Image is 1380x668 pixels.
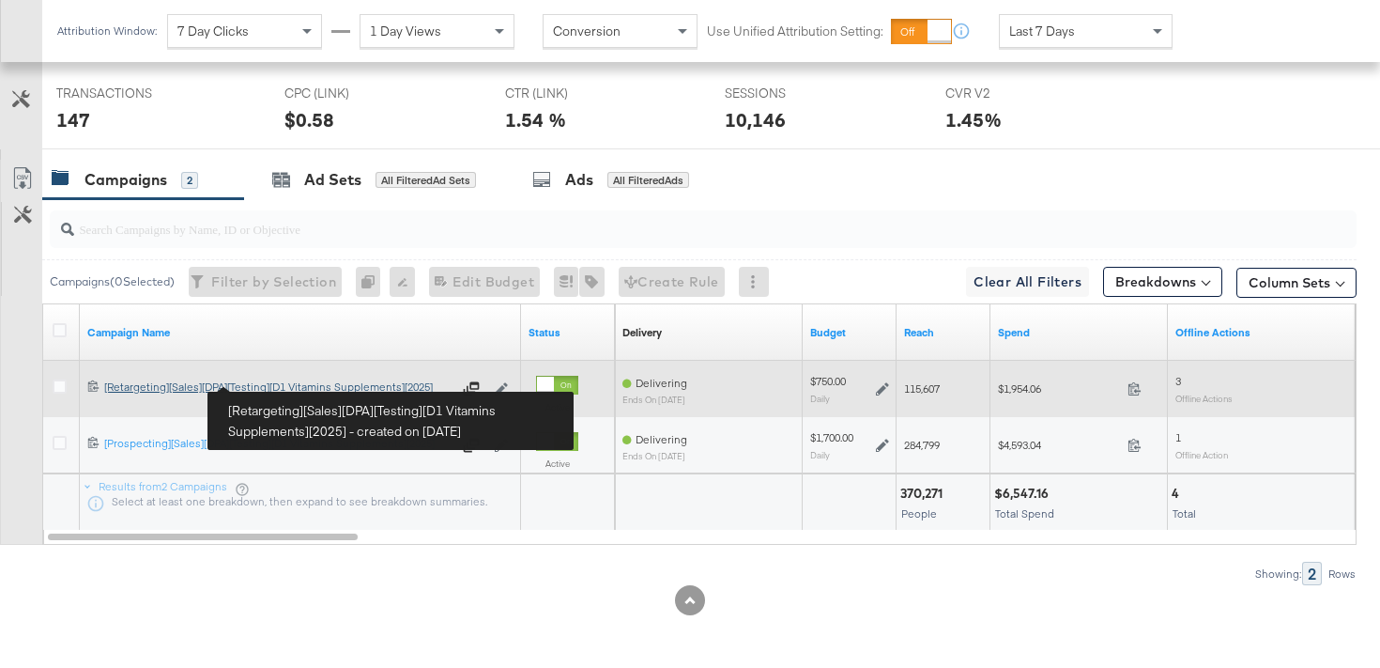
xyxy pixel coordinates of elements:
[104,436,452,455] a: [Prospecting][Sales][DPA][Testing][D1 Vitamins Supplements][2025]
[1175,374,1181,388] span: 3
[177,23,249,39] span: 7 Day Clicks
[56,24,158,38] div: Attribution Window:
[904,381,940,396] span: 115,607
[553,23,621,39] span: Conversion
[181,172,198,189] div: 2
[356,267,390,297] div: 0
[304,169,361,191] div: Ad Sets
[966,267,1089,297] button: Clear All Filters
[998,325,1160,340] a: The total amount spent to date.
[810,393,830,404] sub: Daily
[607,172,689,189] div: All Filtered Ads
[529,325,607,340] a: Shows the current state of your Ad Campaign.
[810,449,830,460] sub: Daily
[636,432,687,446] span: Delivering
[536,458,578,470] label: Active
[945,85,1086,102] span: CVR V2
[725,85,866,102] span: SESSIONS
[505,85,646,102] span: CTR (LINK)
[74,203,1240,240] input: Search Campaigns by Name, ID or Objective
[1302,562,1322,585] div: 2
[998,381,1120,396] span: $1,954.06
[622,395,687,405] sub: ends on [DATE]
[974,271,1081,294] span: Clear All Filters
[622,451,687,461] sub: ends on [DATE]
[284,85,425,102] span: CPC (LINK)
[1327,567,1357,581] div: Rows
[622,325,662,340] a: Reflects the ability of your Ad Campaign to achieve delivery based on ad states, schedule and bud...
[370,23,441,39] span: 1 Day Views
[945,106,1002,133] div: 1.45%
[636,376,687,390] span: Delivering
[998,438,1120,452] span: $4,593.04
[725,106,786,133] div: 10,146
[1009,23,1075,39] span: Last 7 Days
[904,325,983,340] a: The number of people your ad was served to.
[284,106,334,133] div: $0.58
[810,430,853,445] div: $1,700.00
[1254,567,1302,581] div: Showing:
[900,485,948,503] div: 370,271
[904,438,940,452] span: 284,799
[810,374,846,389] div: $750.00
[622,325,662,340] div: Delivery
[56,85,197,102] span: TRANSACTIONS
[810,325,889,340] a: The maximum amount you're willing to spend on your ads, on average each day or over the lifetime ...
[50,273,175,290] div: Campaigns ( 0 Selected)
[104,380,452,398] a: [Retargeting][Sales][DPA][Testing][D1 Vitamins Supplements][2025]
[536,401,578,413] label: Active
[56,106,90,133] div: 147
[104,436,452,451] div: [Prospecting][Sales][DPA][Testing][D1 Vitamins Supplements][2025]
[901,506,937,520] span: People
[1103,267,1222,297] button: Breakdowns
[1172,485,1185,503] div: 4
[707,23,883,40] label: Use Unified Attribution Setting:
[505,106,566,133] div: 1.54 %
[1175,393,1233,404] sub: Offline Actions
[995,506,1054,520] span: Total Spend
[376,172,476,189] div: All Filtered Ad Sets
[1175,430,1181,444] span: 1
[1173,506,1196,520] span: Total
[104,380,452,395] div: [Retargeting][Sales][DPA][Testing][D1 Vitamins Supplements][2025]
[84,169,167,191] div: Campaigns
[565,169,593,191] div: Ads
[1236,268,1357,298] button: Column Sets
[87,325,514,340] a: Your campaign name.
[1175,325,1348,340] a: Offline Actions.
[994,485,1054,503] div: $6,547.16
[1175,449,1228,460] sub: Offline Action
